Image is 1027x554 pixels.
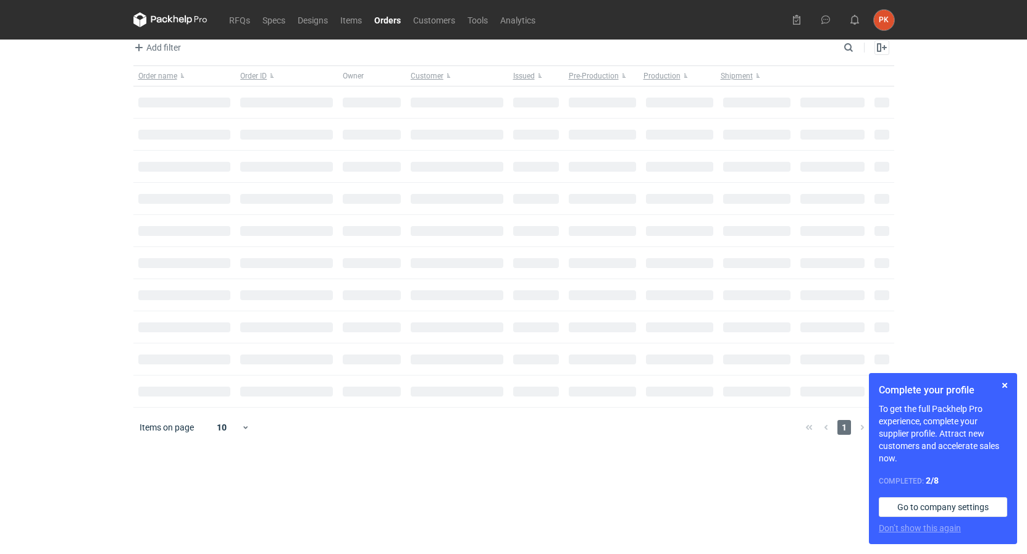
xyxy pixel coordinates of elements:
[564,66,641,86] button: Pre-Production
[879,497,1007,517] a: Go to company settings
[718,66,795,86] button: Shipment
[461,12,494,27] a: Tools
[641,66,718,86] button: Production
[879,522,961,534] button: Don’t show this again
[879,474,1007,487] div: Completed:
[411,71,443,81] span: Customer
[133,66,236,86] button: Order name
[879,403,1007,464] p: To get the full Packhelp Pro experience, complete your supplier profile. Attract new customers an...
[841,40,881,55] input: Search
[202,419,242,436] div: 10
[256,12,291,27] a: Specs
[874,10,894,30] button: PK
[513,71,535,81] span: Issued
[837,420,851,435] span: 1
[406,66,508,86] button: Customer
[132,40,181,55] span: Add filter
[138,71,177,81] span: Order name
[569,71,619,81] span: Pre-Production
[334,12,368,27] a: Items
[721,71,753,81] span: Shipment
[240,71,267,81] span: Order ID
[368,12,407,27] a: Orders
[997,378,1012,393] button: Skip for now
[343,71,364,81] span: Owner
[494,12,542,27] a: Analytics
[879,383,1007,398] h1: Complete your profile
[140,421,194,434] span: Items on page
[133,12,207,27] svg: Packhelp Pro
[223,12,256,27] a: RFQs
[235,66,338,86] button: Order ID
[407,12,461,27] a: Customers
[131,40,182,55] button: Add filter
[508,66,564,86] button: Issued
[291,12,334,27] a: Designs
[874,10,894,30] div: Paulina Kempara
[643,71,681,81] span: Production
[926,476,939,485] strong: 2 / 8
